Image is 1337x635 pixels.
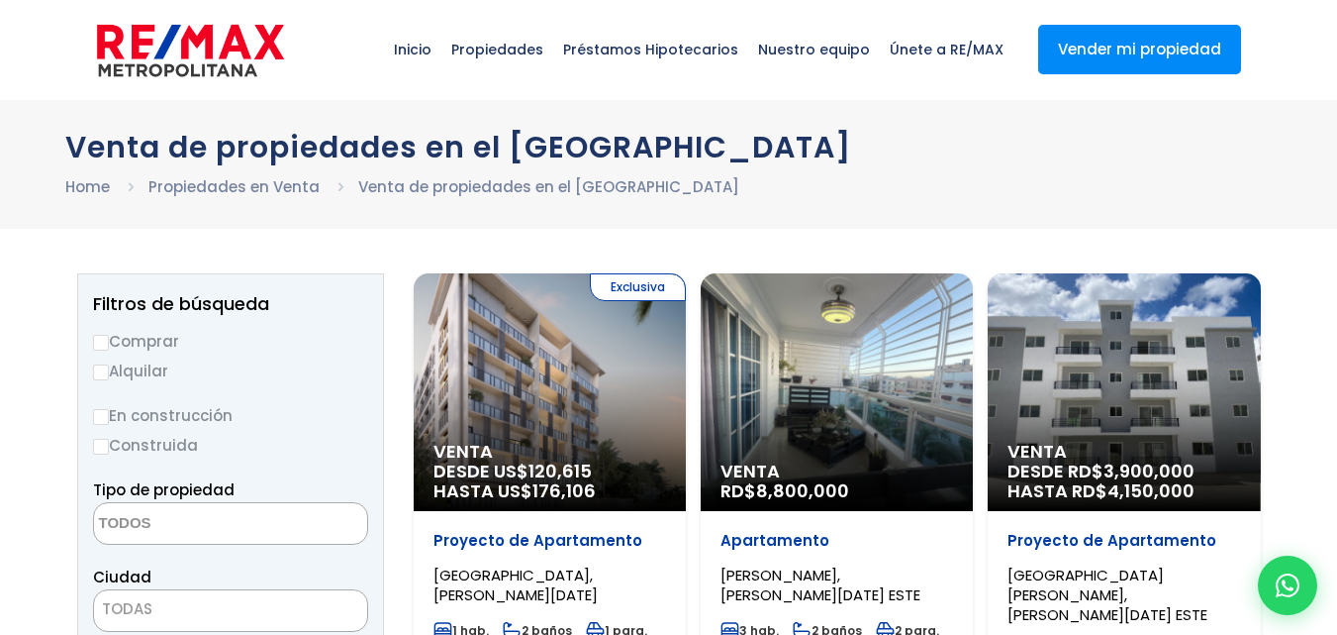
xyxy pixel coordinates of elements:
label: Construida [93,433,368,458]
span: Préstamos Hipotecarios [553,20,748,79]
span: Tipo de propiedad [93,479,235,500]
span: 8,800,000 [756,478,849,503]
h1: Venta de propiedades en el [GEOGRAPHIC_DATA] [65,130,1273,164]
label: Comprar [93,329,368,354]
span: Ciudad [93,567,151,587]
span: 120,615 [528,459,592,483]
textarea: Search [94,503,286,546]
span: Exclusiva [590,273,686,301]
span: Venta [433,442,666,462]
span: HASTA US$ [433,481,666,501]
span: DESDE RD$ [1007,462,1240,501]
span: Inicio [384,20,441,79]
span: 3,900,000 [1103,459,1194,483]
span: [GEOGRAPHIC_DATA][PERSON_NAME], [PERSON_NAME][DATE] ESTE [1007,565,1207,625]
input: Construida [93,439,109,455]
span: 176,106 [532,478,596,503]
span: [PERSON_NAME], [PERSON_NAME][DATE] ESTE [720,565,920,605]
span: DESDE US$ [433,462,666,501]
span: [GEOGRAPHIC_DATA], [PERSON_NAME][DATE] [433,565,598,605]
span: Propiedades [441,20,553,79]
input: Comprar [93,335,109,351]
span: Nuestro equipo [748,20,880,79]
span: TODAS [93,589,368,632]
span: Únete a RE/MAX [880,20,1013,79]
li: Venta de propiedades en el [GEOGRAPHIC_DATA] [358,174,739,199]
a: Propiedades en Venta [148,176,320,197]
input: En construcción [93,409,109,425]
span: Venta [720,462,953,481]
p: Proyecto de Apartamento [1007,531,1240,551]
p: Proyecto de Apartamento [433,531,666,551]
input: Alquilar [93,365,109,380]
p: Apartamento [720,531,953,551]
a: Home [65,176,110,197]
img: remax-metropolitana-logo [97,21,284,80]
span: Venta [1007,442,1240,462]
label: Alquilar [93,359,368,383]
span: 4,150,000 [1107,478,1194,503]
span: TODAS [102,598,152,619]
label: En construcción [93,403,368,428]
a: Vender mi propiedad [1038,25,1241,74]
span: RD$ [720,478,849,503]
span: TODAS [94,595,367,623]
h2: Filtros de búsqueda [93,294,368,314]
span: HASTA RD$ [1007,481,1240,501]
